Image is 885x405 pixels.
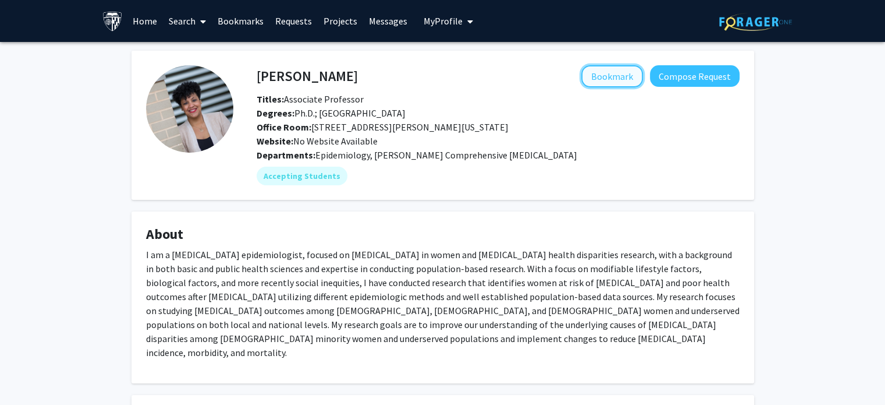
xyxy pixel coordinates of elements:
[212,1,269,41] a: Bookmarks
[146,65,233,153] img: Profile Picture
[315,149,577,161] span: Epidemiology, [PERSON_NAME] Comprehensive [MEDICAL_DATA]
[257,93,284,105] b: Titles:
[650,65,740,87] button: Compose Request to Avonne Connor
[9,353,49,396] iframe: Chat
[363,1,413,41] a: Messages
[257,107,294,119] b: Degrees:
[424,15,463,27] span: My Profile
[257,149,315,161] b: Departments:
[257,121,311,133] b: Office Room:
[102,11,123,31] img: Johns Hopkins University Logo
[163,1,212,41] a: Search
[257,65,358,87] h4: [PERSON_NAME]
[257,167,347,185] mat-chip: Accepting Students
[269,1,318,41] a: Requests
[146,248,740,360] p: I am a [MEDICAL_DATA] epidemiologist, focused on [MEDICAL_DATA] in women and [MEDICAL_DATA] healt...
[257,135,378,147] span: No Website Available
[257,121,509,133] span: [STREET_ADDRESS][PERSON_NAME][US_STATE]
[318,1,363,41] a: Projects
[257,93,364,105] span: Associate Professor
[127,1,163,41] a: Home
[581,65,643,87] button: Add Avonne Connor to Bookmarks
[146,226,740,243] h4: About
[257,107,406,119] span: Ph.D.; [GEOGRAPHIC_DATA]
[257,135,293,147] b: Website:
[719,13,792,31] img: ForagerOne Logo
